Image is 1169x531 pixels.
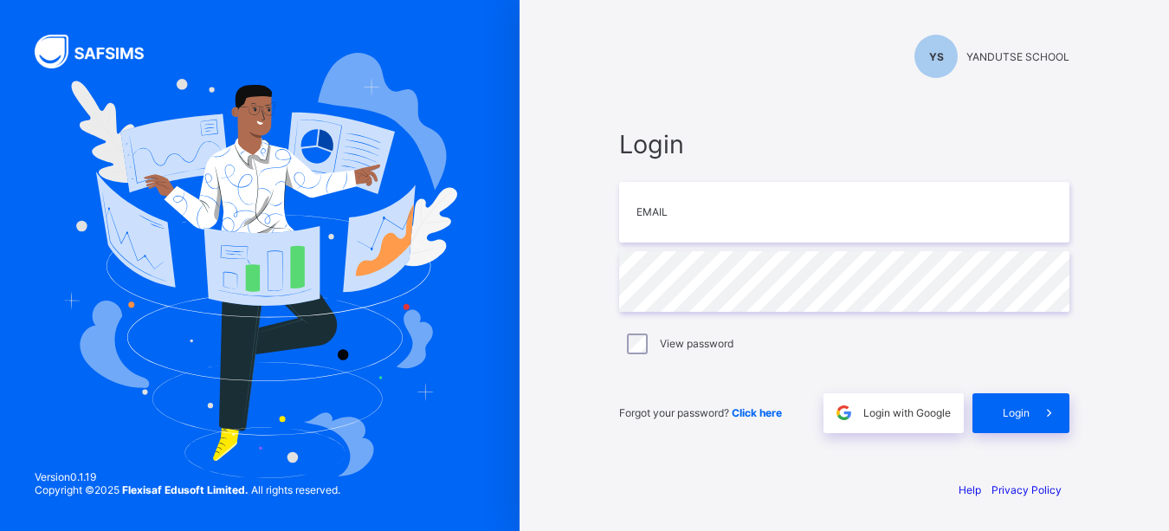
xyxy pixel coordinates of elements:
[966,50,1069,63] span: YANDUTSE SCHOOL
[660,337,733,350] label: View password
[959,483,981,496] a: Help
[619,406,782,419] span: Forgot your password?
[929,50,944,63] span: YS
[834,403,854,423] img: google.396cfc9801f0270233282035f929180a.svg
[1003,406,1030,419] span: Login
[863,406,951,419] span: Login with Google
[619,129,1069,159] span: Login
[35,35,165,68] img: SAFSIMS Logo
[35,470,340,483] span: Version 0.1.19
[732,406,782,419] a: Click here
[35,483,340,496] span: Copyright © 2025 All rights reserved.
[62,53,457,477] img: Hero Image
[122,483,249,496] strong: Flexisaf Edusoft Limited.
[991,483,1062,496] a: Privacy Policy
